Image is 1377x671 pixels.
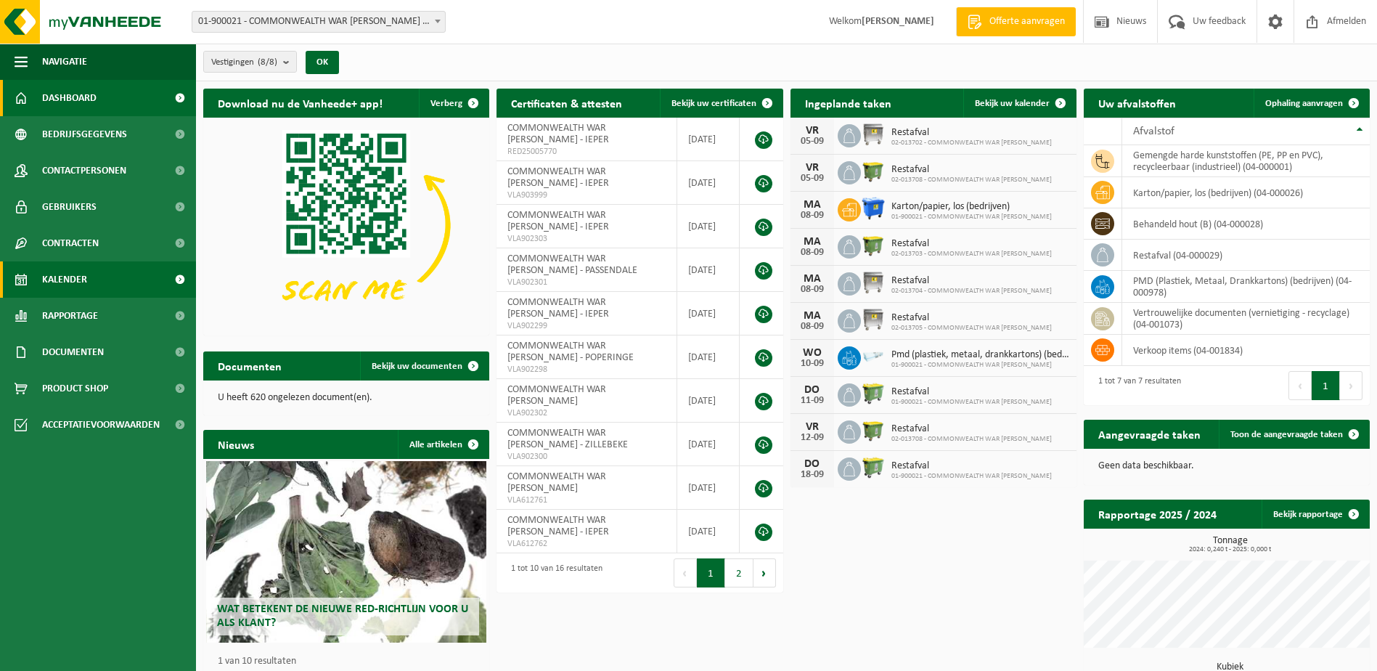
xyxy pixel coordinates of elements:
div: VR [798,162,827,174]
img: WB-1100-GAL-GY-02 [861,307,886,332]
h2: Nieuws [203,430,269,458]
a: Bekijk uw kalender [963,89,1075,118]
span: Bekijk uw certificaten [671,99,756,108]
span: Pmd (plastiek, metaal, drankkartons) (bedrijven) [891,349,1069,361]
span: VLA902298 [507,364,666,375]
div: MA [798,310,827,322]
span: Restafval [891,127,1052,139]
span: Restafval [891,275,1052,287]
span: 01-900021 - COMMONWEALTH WAR [PERSON_NAME] [891,398,1052,407]
button: Verberg [419,89,488,118]
h2: Certificaten & attesten [497,89,637,117]
span: Bekijk uw documenten [372,362,462,371]
button: 2 [725,558,753,587]
div: WO [798,347,827,359]
td: [DATE] [677,423,740,466]
a: Toon de aangevraagde taken [1219,420,1368,449]
img: WB-1100-HPE-BE-01 [861,196,886,221]
td: [DATE] [677,248,740,292]
div: MA [798,273,827,285]
div: VR [798,125,827,137]
button: Vestigingen(8/8) [203,51,297,73]
span: Contracten [42,225,99,261]
div: 05-09 [798,174,827,184]
span: Documenten [42,334,104,370]
td: behandeld hout (B) (04-000028) [1122,208,1370,240]
td: karton/papier, los (bedrijven) (04-000026) [1122,177,1370,208]
span: VLA903999 [507,190,666,201]
button: Next [1340,371,1362,400]
div: 08-09 [798,248,827,258]
img: WB-1100-HPE-GN-50 [861,159,886,184]
td: [DATE] [677,205,740,248]
span: Toon de aangevraagde taken [1230,430,1343,439]
p: 1 van 10 resultaten [218,656,482,667]
button: OK [306,51,339,74]
td: [DATE] [677,466,740,510]
span: 01-900021 - COMMONWEALTH WAR [PERSON_NAME] [891,213,1052,221]
span: 02-013703 - COMMONWEALTH WAR [PERSON_NAME] [891,250,1052,259]
span: Vestigingen [211,52,277,73]
span: Ophaling aanvragen [1265,99,1343,108]
span: Product Shop [42,370,108,407]
span: VLA902301 [507,277,666,288]
span: Restafval [891,423,1052,435]
div: 08-09 [798,322,827,332]
span: Offerte aanvragen [986,15,1068,29]
span: VLA902302 [507,407,666,419]
span: 02-013708 - COMMONWEALTH WAR [PERSON_NAME] [891,176,1052,184]
span: VLA902300 [507,451,666,463]
h2: Rapportage 2025 / 2024 [1084,500,1231,528]
span: VLA902303 [507,233,666,245]
div: VR [798,421,827,433]
h3: Tonnage [1091,536,1370,553]
span: COMMONWEALTH WAR [PERSON_NAME] - IEPER [507,515,609,537]
span: Verberg [430,99,462,108]
a: Bekijk uw documenten [360,351,488,381]
h2: Aangevraagde taken [1084,420,1215,448]
span: Acceptatievoorwaarden [42,407,160,443]
td: restafval (04-000029) [1122,240,1370,271]
button: Next [753,558,776,587]
img: LP-SK-00120-HPE-11 [861,344,886,369]
div: 11-09 [798,396,827,406]
p: Geen data beschikbaar. [1098,461,1355,471]
span: Restafval [891,460,1052,472]
span: Restafval [891,238,1052,250]
span: 02-013704 - COMMONWEALTH WAR [PERSON_NAME] [891,287,1052,296]
a: Alle artikelen [398,430,488,459]
h2: Download nu de Vanheede+ app! [203,89,397,117]
td: vertrouwelijke documenten (vernietiging - recyclage) (04-001073) [1122,303,1370,335]
span: 01-900021 - COMMONWEALTH WAR [PERSON_NAME] [891,472,1052,481]
button: 1 [1312,371,1340,400]
count: (8/8) [258,57,277,67]
span: COMMONWEALTH WAR [PERSON_NAME] - IEPER [507,210,609,232]
span: 02-013702 - COMMONWEALTH WAR [PERSON_NAME] [891,139,1052,147]
a: Bekijk uw certificaten [660,89,782,118]
span: COMMONWEALTH WAR [PERSON_NAME] - POPERINGE [507,341,634,363]
span: Dashboard [42,80,97,116]
div: DO [798,384,827,396]
a: Ophaling aanvragen [1254,89,1368,118]
td: [DATE] [677,161,740,205]
span: COMMONWEALTH WAR [PERSON_NAME] [507,384,606,407]
span: 01-900021 - COMMONWEALTH WAR [PERSON_NAME] [891,361,1069,370]
td: PMD (Plastiek, Metaal, Drankkartons) (bedrijven) (04-000978) [1122,271,1370,303]
img: WB-1100-HPE-GN-51 [861,233,886,258]
span: Restafval [891,312,1052,324]
img: WB-1100-GAL-GY-02 [861,270,886,295]
a: Wat betekent de nieuwe RED-richtlijn voor u als klant? [206,461,486,643]
img: Download de VHEPlus App [203,118,489,333]
strong: [PERSON_NAME] [862,16,934,27]
a: Bekijk rapportage [1262,500,1368,529]
span: COMMONWEALTH WAR [PERSON_NAME] - IEPER [507,297,609,320]
button: Previous [1288,371,1312,400]
span: Bekijk uw kalender [975,99,1050,108]
div: DO [798,458,827,470]
div: 1 tot 10 van 16 resultaten [504,557,602,589]
div: MA [798,199,827,211]
div: 08-09 [798,211,827,221]
span: 02-013708 - COMMONWEALTH WAR [PERSON_NAME] [891,435,1052,444]
img: WB-1100-HPE-GN-50 [861,418,886,443]
span: Wat betekent de nieuwe RED-richtlijn voor u als klant? [217,603,468,629]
